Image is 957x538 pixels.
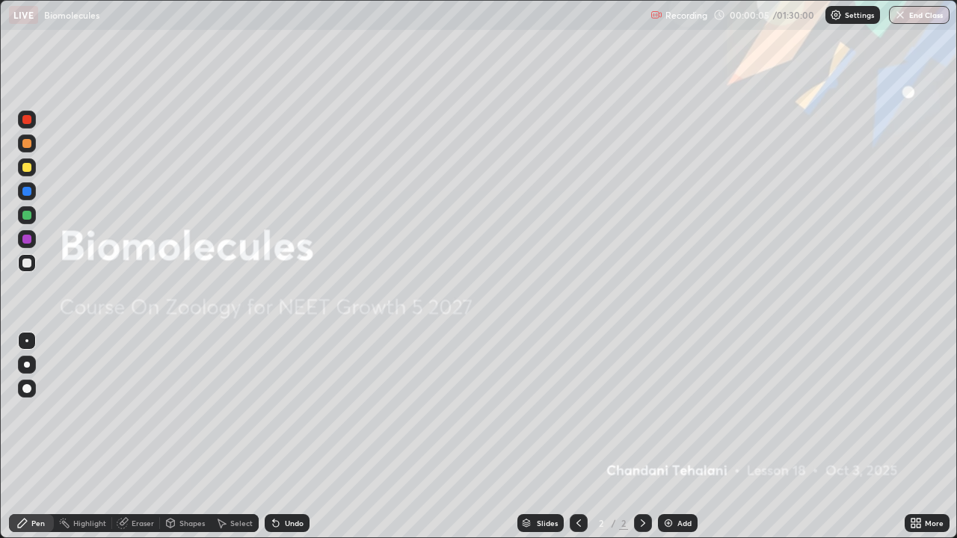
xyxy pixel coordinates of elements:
div: Add [677,519,692,527]
div: Pen [31,519,45,527]
div: Eraser [132,519,154,527]
div: Slides [537,519,558,527]
div: / [612,519,616,528]
div: Highlight [73,519,106,527]
img: end-class-cross [894,9,906,21]
p: Recording [665,10,707,21]
img: recording.375f2c34.svg [650,9,662,21]
div: 2 [619,516,628,530]
img: add-slide-button [662,517,674,529]
p: Settings [845,11,874,19]
div: 2 [594,519,609,528]
p: LIVE [13,9,34,21]
div: Shapes [179,519,205,527]
img: class-settings-icons [830,9,842,21]
button: End Class [889,6,950,24]
div: More [925,519,944,527]
p: Biomolecules [44,9,99,21]
div: Undo [285,519,304,527]
div: Select [230,519,253,527]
